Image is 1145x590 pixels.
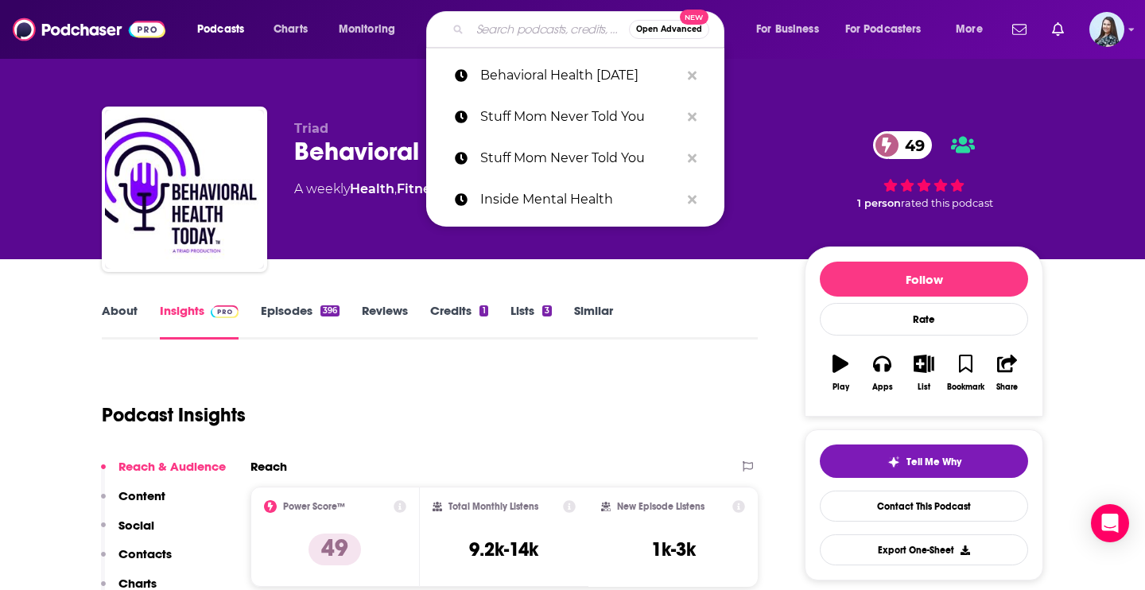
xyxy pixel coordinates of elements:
[903,344,945,402] button: List
[820,491,1028,522] a: Contact This Podcast
[118,546,172,561] p: Contacts
[1089,12,1124,47] span: Logged in as brookefortierpr
[102,303,138,340] a: About
[861,344,902,402] button: Apps
[448,501,538,512] h2: Total Monthly Listens
[745,17,839,42] button: open menu
[835,17,945,42] button: open menu
[101,518,154,547] button: Social
[294,121,328,136] span: Triad
[441,11,739,48] div: Search podcasts, credits, & more...
[13,14,165,45] img: Podchaser - Follow, Share and Rate Podcasts
[820,534,1028,565] button: Export One-Sheet
[1091,504,1129,542] div: Open Intercom Messenger
[857,197,901,209] span: 1 person
[873,131,933,159] a: 49
[274,18,308,41] span: Charts
[480,179,680,220] p: Inside Mental Health
[845,18,922,41] span: For Podcasters
[945,344,986,402] button: Bookmark
[889,131,933,159] span: 49
[1006,16,1033,43] a: Show notifications dropdown
[469,538,538,561] h3: 9.2k-14k
[250,459,287,474] h2: Reach
[263,17,317,42] a: Charts
[426,55,724,96] a: Behavioral Health [DATE]
[362,303,408,340] a: Reviews
[510,303,552,340] a: Lists3
[680,10,708,25] span: New
[470,17,629,42] input: Search podcasts, credits, & more...
[350,181,394,196] a: Health
[102,403,246,427] h1: Podcast Insights
[480,55,680,96] p: Behavioral Health Today
[820,303,1028,336] div: Rate
[1046,16,1070,43] a: Show notifications dropdown
[833,382,849,392] div: Play
[394,181,397,196] span: ,
[479,305,487,316] div: 1
[105,110,264,269] img: Behavioral Health Today
[987,344,1028,402] button: Share
[820,262,1028,297] button: Follow
[397,181,444,196] a: Fitness
[309,534,361,565] p: 49
[887,456,900,468] img: tell me why sparkle
[947,382,984,392] div: Bookmark
[1089,12,1124,47] button: Show profile menu
[1089,12,1124,47] img: User Profile
[328,17,416,42] button: open menu
[996,382,1018,392] div: Share
[756,18,819,41] span: For Business
[542,305,552,316] div: 3
[160,303,239,340] a: InsightsPodchaser Pro
[945,17,1003,42] button: open menu
[283,501,345,512] h2: Power Score™
[426,138,724,179] a: Stuff Mom Never Told You
[906,456,961,468] span: Tell Me Why
[820,344,861,402] button: Play
[901,197,993,209] span: rated this podcast
[261,303,340,340] a: Episodes396
[617,501,704,512] h2: New Episode Listens
[101,546,172,576] button: Contacts
[118,459,226,474] p: Reach & Audience
[426,179,724,220] a: Inside Mental Health
[186,17,265,42] button: open menu
[805,121,1043,219] div: 49 1 personrated this podcast
[197,18,244,41] span: Podcasts
[651,538,696,561] h3: 1k-3k
[430,303,487,340] a: Credits1
[636,25,702,33] span: Open Advanced
[118,518,154,533] p: Social
[820,444,1028,478] button: tell me why sparkleTell Me Why
[320,305,340,316] div: 396
[480,96,680,138] p: Stuff Mom Never Told You
[339,18,395,41] span: Monitoring
[101,488,165,518] button: Content
[294,180,613,199] div: A weekly podcast
[101,459,226,488] button: Reach & Audience
[872,382,893,392] div: Apps
[118,488,165,503] p: Content
[480,138,680,179] p: Stuff Mom Never Told You
[629,20,709,39] button: Open AdvancedNew
[918,382,930,392] div: List
[574,303,613,340] a: Similar
[956,18,983,41] span: More
[211,305,239,318] img: Podchaser Pro
[426,96,724,138] a: Stuff Mom Never Told You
